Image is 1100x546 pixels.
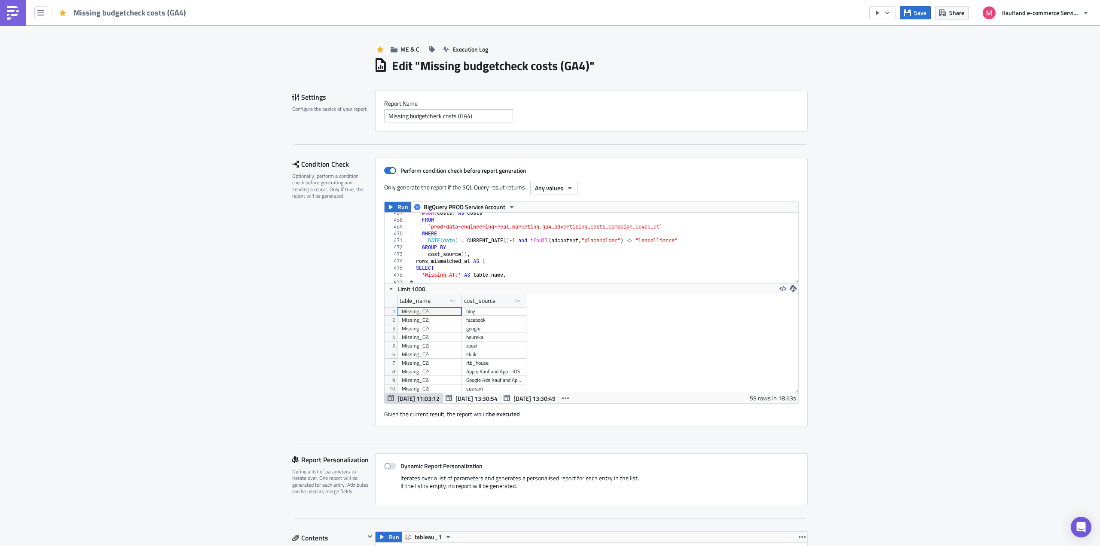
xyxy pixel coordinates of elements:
span: Other cost related dashboards: [3,48,86,55]
button: Limit 1000 [385,284,428,294]
button: Kaufland e-commerce Services GmbH & Co. KG [978,3,1094,22]
div: rtb_house [466,359,522,367]
div: Optionally, perform a condition check before generating and sending a report. Only if true, the r... [292,173,370,199]
span: Kaufland e-commerce Services GmbH & Co. KG [1002,8,1079,17]
div: Settings [292,91,375,104]
img: Avatar [982,6,996,20]
div: Given the current result, the report would [384,404,799,418]
h1: Edit " Missing budgetcheck costs (GA4) " [392,58,595,73]
span: :tableau: [3,29,27,36]
img: PushMetrics [6,6,20,20]
button: Save [900,6,931,19]
div: Contents [292,531,365,544]
div: Missing_CZ: [402,367,458,376]
div: 476 [385,271,408,278]
span: [DATE] 13:30:54 [455,394,498,403]
span: Missing budgetcheck costs (GA4) [73,8,187,18]
div: Report Personalization [292,453,375,466]
span: @kerstin.schleffler [55,13,104,20]
span: Limit 1000 [397,284,425,293]
span: :tableau: [3,76,27,83]
button: BigQuery PROD Service Account [411,202,518,212]
div: Google Ads Kaufland App - Android [466,376,522,384]
label: Report Nam﻿e [384,100,799,107]
div: Missing_CZ: [402,384,458,393]
a: Overview of missing external data [27,58,117,64]
button: Run [385,202,411,212]
div: table_name [400,294,431,307]
span: Save [914,8,926,17]
button: Share [935,6,969,19]
button: tableau_1 [402,532,455,542]
div: 471 [385,237,408,244]
div: sklik [466,350,522,359]
div: Missing_CZ: [402,307,458,316]
span: [DATE] 13:30:49 [513,394,556,403]
div: 473 [385,251,408,258]
a: Overview of missing BudgetCheck costs (last 40 days) [27,29,172,36]
div: Missing_CZ: [402,324,458,333]
div: seznam [466,384,522,393]
div: cost_source [464,294,495,307]
span: :tableau: [3,58,27,64]
p: :new: *Missing budgetcheck cost alert* :flying_money_parrot: [3,3,410,10]
div: Open Intercom Messenger [1071,517,1091,537]
span: Any values [535,183,563,192]
span: Run [397,202,408,212]
div: 468 [385,217,408,223]
button: Any values [530,181,578,195]
span: BigQuery PROD Service Account [424,202,505,212]
strong: be executed [489,409,520,418]
span: Share [949,8,964,17]
label: Only generate the report if the SQL Query result returns [384,181,526,194]
div: 475 [385,265,408,271]
div: zbozi [466,342,522,350]
strong: Perform condition check before report generation [400,166,526,175]
body: Rich Text Area. Press ALT-0 for help. [3,3,410,83]
button: Execution Log [438,43,492,56]
span: Run [388,532,399,542]
div: Apple Kaufland App - iOS [466,367,522,376]
span: tableau_1 [415,532,442,542]
strong: Dynamic Report Personalization [400,461,483,470]
div: Missing_CZ: [402,333,458,342]
div: 59 rows in 18.63s [750,393,796,403]
div: bing [466,307,522,316]
div: Missing_CZ: [402,316,458,324]
div: 477 [385,278,408,285]
button: Run [376,532,402,542]
div: Define a list of parameters to iterate over. One report will be generated for each entry. Attribu... [292,468,370,495]
div: 470 [385,230,408,237]
div: 472 [385,244,408,251]
div: facebook [466,316,522,324]
div: Missing_CZ: [402,376,458,384]
div: Missing_CZ: [402,342,458,350]
div: Missing_CZ: [402,359,458,367]
div: Condition Check [292,158,375,171]
div: google [466,324,522,333]
span: [DATE] 11:03:12 [397,394,440,403]
a: Overview of campaigns with missing cost data [27,76,150,83]
div: 474 [385,258,408,265]
div: 467 [385,210,408,217]
span: :tableau: [3,67,27,74]
span: ME & C [400,45,419,54]
span: @karsten.muschke [3,13,55,20]
div: Iterates over a list of parameters and generates a personalised report for each entry in the list... [384,474,799,496]
span: @michaela.[PERSON_NAME] [104,13,186,20]
div: heureka [466,333,522,342]
div: Missing_CZ: [402,350,458,359]
button: [DATE] 13:30:49 [501,393,559,403]
a: Suspicous 0€ costs [27,67,79,74]
button: [DATE] 11:03:12 [385,393,443,403]
button: ME & C [386,43,424,56]
div: 469 [385,223,408,230]
button: Hide content [365,531,375,542]
button: [DATE] 13:30:54 [443,393,501,403]
div: Configure the basics of your report. [292,106,370,112]
span: Execution Log [452,45,488,54]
